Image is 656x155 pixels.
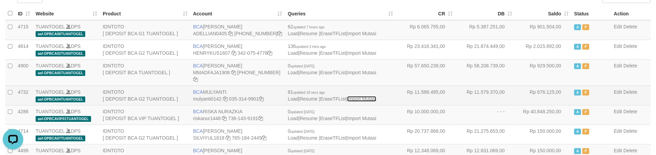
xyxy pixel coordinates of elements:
[33,20,100,40] td: DPS
[396,20,455,40] td: Rp 6.065.755,00
[193,31,227,36] a: ADELLIAN0405
[36,116,91,122] span: aaf-DPBCAVIP01TUANTOGEL
[288,89,376,102] span: | | |
[290,149,314,153] span: updated [DATE]
[320,70,346,75] a: EraseTFList
[290,64,314,68] span: updated [DATE]
[258,116,263,121] a: Copy 7361439191 to clipboard
[288,63,376,75] span: | | |
[15,59,33,86] td: 4900
[574,109,581,115] span: Active
[515,105,571,125] td: Rp 40.848.250,00
[3,3,23,23] button: Open LiveChat chat widget
[222,116,227,121] a: Copy riskanur1448 to clipboard
[33,59,100,86] td: DPS
[574,44,581,50] span: Active
[262,135,266,141] a: Copy 7651842445 to clipboard
[190,40,285,59] td: [PERSON_NAME] 342-075-4778
[396,59,455,86] td: Rp 57.650.239,00
[100,40,190,59] td: IDNTOTO [ DEPOSIT BCA G2 TUANTOGEL ]
[296,45,326,49] span: updated 3 mins ago
[223,96,228,102] a: Copy mulyanti0142 to clipboard
[277,31,282,36] a: Copy 5655032115 to clipboard
[574,90,581,95] span: Active
[515,7,571,20] th: Saldo: activate to sort column ascending
[582,90,589,95] span: Paused
[100,105,190,125] td: IDNTOTO [ DEPOSIT BCA VIP TUANTOGEL ]
[15,86,33,105] td: 4732
[290,110,314,114] span: updated [DATE]
[574,129,581,134] span: Active
[33,105,100,125] td: DPS
[320,96,346,102] a: EraseTFList
[293,91,325,94] span: updated 18 secs ago
[571,7,611,20] th: Status
[36,96,85,102] span: aaf-DPBCA04TUANTOGEL
[36,70,85,76] span: aaf-DPBCA05TUANTOGEL
[33,7,100,20] th: Website: activate to sort column ascending
[193,63,203,68] span: BCA
[396,86,455,105] td: Rp 11.588.495,00
[33,40,100,59] td: DPS
[347,135,376,141] a: Import Mutasi
[193,50,230,56] a: HENRYKUS1607
[574,24,581,30] span: Active
[347,70,376,75] a: Import Mutasi
[582,129,589,134] span: Paused
[288,109,376,121] span: | | |
[614,24,622,29] a: Edit
[288,148,315,153] span: 0
[582,24,589,30] span: Paused
[288,96,299,102] a: Load
[455,20,515,40] td: Rp 5.387.251,00
[582,44,589,50] span: Paused
[288,50,299,56] a: Load
[614,63,622,68] a: Edit
[623,89,637,95] a: Delete
[15,125,33,144] td: 4714
[623,63,637,68] a: Delete
[582,63,589,69] span: Paused
[288,128,376,141] span: | | |
[288,135,299,141] a: Load
[228,31,233,36] a: Copy ADELLIAN0405 to clipboard
[455,59,515,86] td: Rp 58.208.739,00
[582,109,589,115] span: Paused
[100,86,190,105] td: IDNTOTO [ DEPOSIT BCA G2 TUANTOGEL ]
[36,148,65,153] a: TUANTOGEL
[396,40,455,59] td: Rp 23.416.341,00
[193,116,221,121] a: riskanur1448
[36,43,65,49] a: TUANTOGEL
[226,135,230,141] a: Copy SILVIYUL1818 to clipboard
[300,50,317,56] a: Resume
[396,125,455,144] td: Rp 20.737.868,00
[300,135,317,141] a: Resume
[623,128,637,134] a: Delete
[36,51,85,56] span: aaf-DPBCA02TUANTOGEL
[193,109,203,114] span: BCA
[190,59,285,86] td: [PERSON_NAME] [PHONE_NUMBER]
[15,105,33,125] td: 4286
[36,135,85,141] span: aaf-DPBCA07TUANTOGEL
[300,31,317,36] a: Resume
[300,70,317,75] a: Resume
[614,89,622,95] a: Edit
[36,109,65,114] a: TUANTOGEL
[33,86,100,105] td: DPS
[320,31,346,36] a: EraseTFList
[320,116,346,121] a: EraseTFList
[614,109,622,114] a: Edit
[190,125,285,144] td: [PERSON_NAME] 765-184-2445
[396,7,455,20] th: CR: activate to sort column ascending
[515,40,571,59] td: Rp 2.015.892,00
[259,96,264,102] a: Copy 0353149901 to clipboard
[288,24,325,29] span: 62
[100,7,190,20] th: Product: activate to sort column ascending
[515,59,571,86] td: Rp 929.500,00
[231,50,236,56] a: Copy HENRYKUS1607 to clipboard
[193,135,225,141] a: SILVIYUL1818
[574,63,581,69] span: Active
[288,89,325,95] span: 81
[288,128,315,134] span: 0
[288,109,315,114] span: 0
